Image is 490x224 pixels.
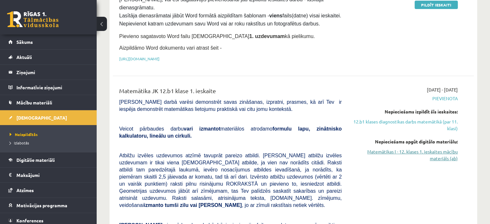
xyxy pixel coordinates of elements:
[119,153,342,208] span: Atbilžu izvēles uzdevumos atzīmē tavuprāt pareizo atbildi. [PERSON_NAME] atbilžu izvēles uzdevuma...
[8,198,89,213] a: Motivācijas programma
[119,86,342,98] div: Matemātika JK 12.b1 klase 1. ieskaite
[351,138,458,145] div: Nepieciešams apgūt digitālo materiālu:
[119,126,342,139] b: formulu lapu, zinātnisko kalkulatoru, lineālu un cirkuli.
[16,39,33,45] span: Sākums
[16,54,32,60] span: Aktuāli
[119,56,159,61] a: [URL][DOMAIN_NAME]
[16,157,55,163] span: Digitālie materiāli
[8,34,89,49] a: Sākums
[144,202,163,208] b: izmanto
[16,80,89,95] legend: Informatīvie ziņojumi
[16,115,67,121] span: [DEMOGRAPHIC_DATA]
[8,168,89,182] a: Maksājumi
[8,65,89,80] a: Ziņojumi
[351,118,458,132] a: 12.b1 klases diagnostikas darbs matemātikā (par 11. klasi)
[8,183,89,198] a: Atzīmes
[16,100,52,105] span: Mācību materiāli
[269,13,283,18] strong: viens
[10,132,38,137] span: Neizpildītās
[249,34,285,39] strong: 1. uzdevumam
[119,99,342,112] span: [PERSON_NAME] darbā varēsi demonstrēt savas zināšanas, izpratni, prasmes, kā arī Tev ir iespēja d...
[119,45,222,51] span: Aizpildāmo Word dokumentu vari atrast šeit -
[8,152,89,167] a: Digitālie materiāli
[10,140,90,146] a: Izlabotās
[16,202,67,208] span: Motivācijas programma
[16,218,43,223] span: Konferences
[7,11,59,27] a: Rīgas 1. Tālmācības vidusskola
[165,202,242,208] b: tumši zilu vai [PERSON_NAME]
[184,126,220,131] b: vari izmantot
[427,86,458,93] span: [DATE] - [DATE]
[10,140,29,145] span: Izlabotās
[8,80,89,95] a: Informatīvie ziņojumi
[16,187,34,193] span: Atzīmes
[16,65,89,80] legend: Ziņojumi
[119,126,342,139] span: Veicot pārbaudes darbu materiālos atrodamo
[8,50,89,64] a: Aktuāli
[8,95,89,110] a: Mācību materiāli
[351,108,458,115] div: Nepieciešams izpildīt šīs ieskaites:
[351,95,458,102] span: Pievienota
[119,34,315,39] span: Pievieno sagatavoto Word failu [DEMOGRAPHIC_DATA] kā pielikumu.
[16,168,89,182] legend: Maksājumi
[351,148,458,162] a: Matemātikas I - 12. klases 1. ieskaites mācību materiāls (ab)
[8,110,89,125] a: [DEMOGRAPHIC_DATA]
[415,1,458,9] a: Pildīt ieskaiti
[10,131,90,137] a: Neizpildītās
